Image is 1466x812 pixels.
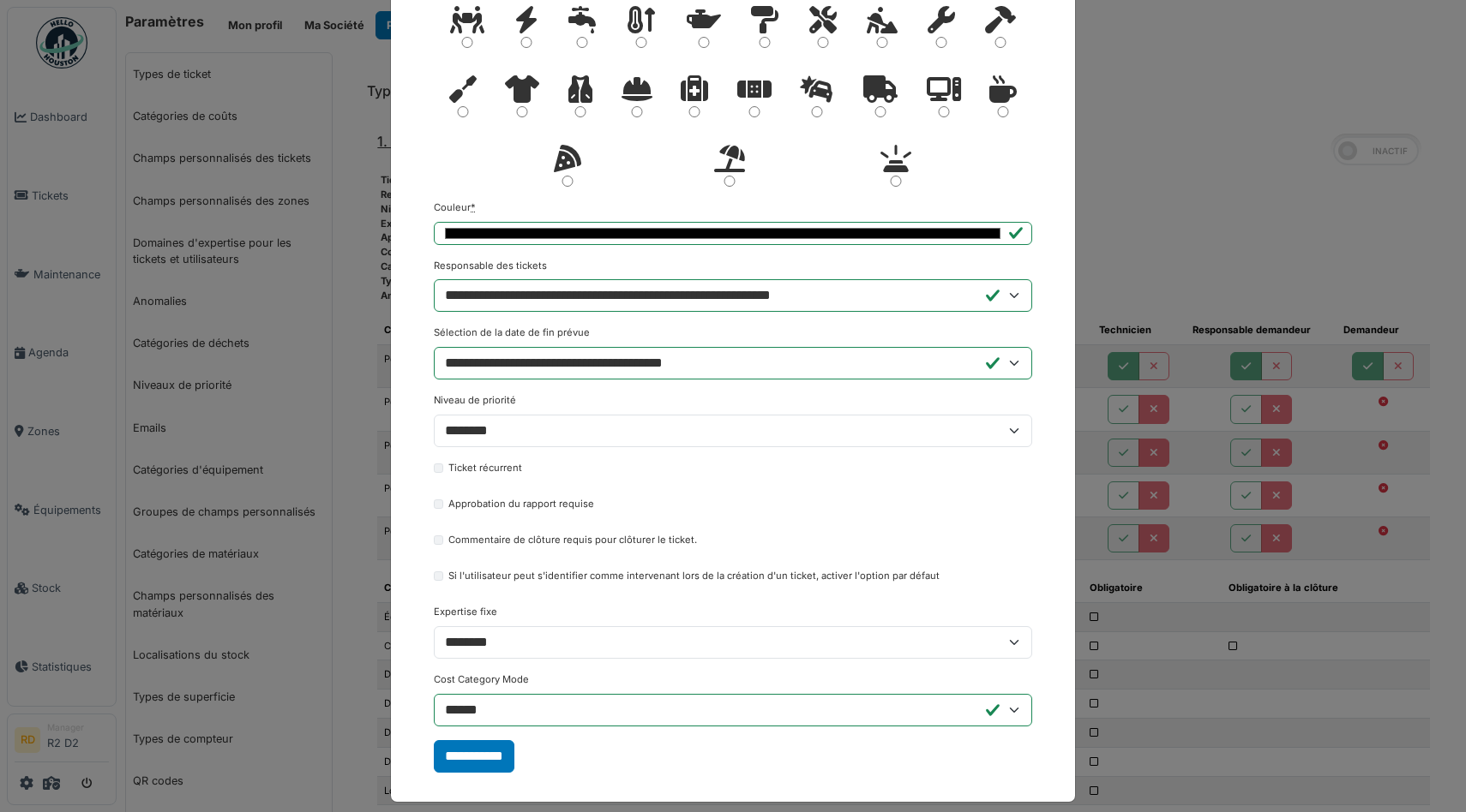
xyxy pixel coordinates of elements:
label: Responsable des tickets [434,259,547,273]
abbr: Requis [471,201,476,213]
label: Ticket récurrent [448,461,522,475]
span: translation missing: fr.report_type.cost_category_mode [434,673,529,685]
label: Approbation du rapport requise [448,497,594,511]
label: Sélection de la date de fin prévue [434,325,590,340]
label: Niveau de priorité [434,393,516,408]
label: Commentaire de clôture requis pour clôturer le ticket. [448,533,697,547]
label: Couleur [434,200,476,215]
label: Si l'utilisateur peut s'identifier comme intervenant lors de la création d'un ticket, activer l'o... [448,569,940,583]
label: Expertise fixe [434,605,497,619]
